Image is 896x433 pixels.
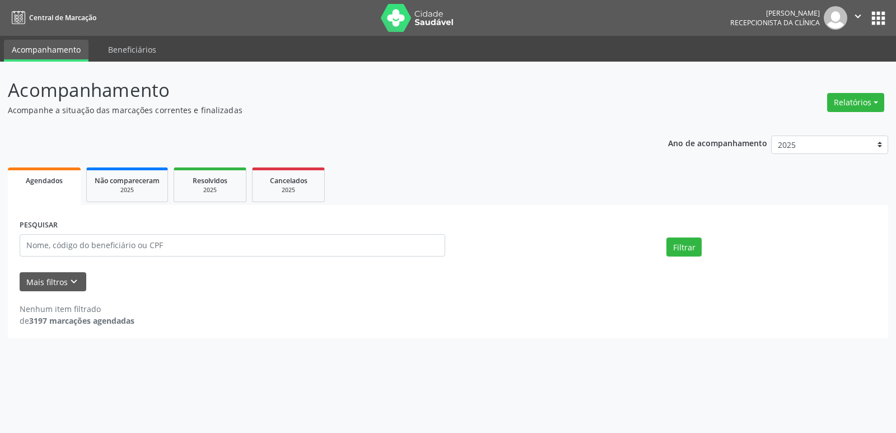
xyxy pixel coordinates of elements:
[20,315,134,327] div: de
[260,186,316,194] div: 2025
[29,315,134,326] strong: 3197 marcações agendadas
[852,10,864,22] i: 
[193,176,227,185] span: Resolvidos
[668,136,767,150] p: Ano de acompanhamento
[869,8,888,28] button: apps
[4,40,88,62] a: Acompanhamento
[182,186,238,194] div: 2025
[847,6,869,30] button: 
[827,93,884,112] button: Relatórios
[8,76,624,104] p: Acompanhamento
[8,104,624,116] p: Acompanhe a situação das marcações correntes e finalizadas
[20,217,58,234] label: PESQUISAR
[20,303,134,315] div: Nenhum item filtrado
[95,176,160,185] span: Não compareceram
[100,40,164,59] a: Beneficiários
[20,234,445,257] input: Nome, código do beneficiário ou CPF
[26,176,63,185] span: Agendados
[8,8,96,27] a: Central de Marcação
[20,272,86,292] button: Mais filtroskeyboard_arrow_down
[270,176,307,185] span: Cancelados
[68,276,80,288] i: keyboard_arrow_down
[730,18,820,27] span: Recepcionista da clínica
[95,186,160,194] div: 2025
[666,238,702,257] button: Filtrar
[824,6,847,30] img: img
[29,13,96,22] span: Central de Marcação
[730,8,820,18] div: [PERSON_NAME]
